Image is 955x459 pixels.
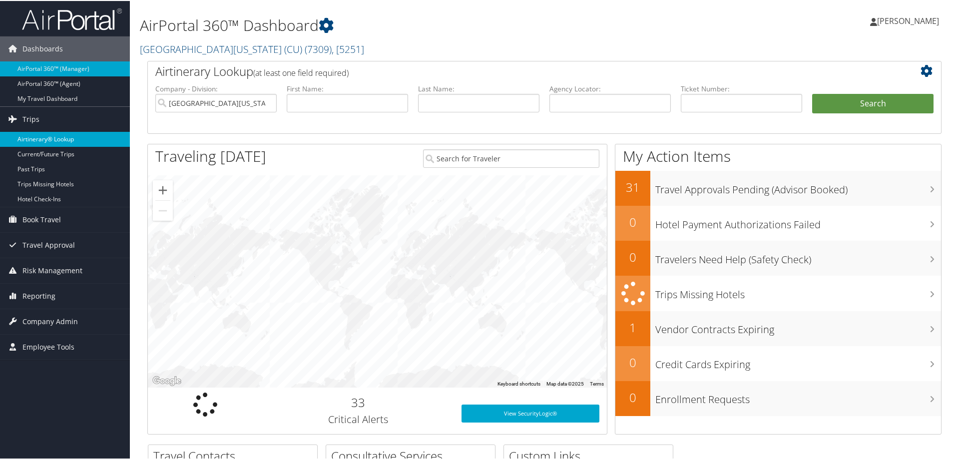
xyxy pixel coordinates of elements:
[870,5,949,35] a: [PERSON_NAME]
[22,35,63,60] span: Dashboards
[150,374,183,387] a: Open this area in Google Maps (opens a new window)
[270,412,447,426] h3: Critical Alerts
[615,388,650,405] h2: 0
[22,334,74,359] span: Employee Tools
[155,83,277,93] label: Company - Division:
[655,247,941,266] h3: Travelers Need Help (Safety Check)
[681,83,802,93] label: Ticket Number:
[155,145,266,166] h1: Traveling [DATE]
[655,387,941,406] h3: Enrollment Requests
[22,257,82,282] span: Risk Management
[153,200,173,220] button: Zoom out
[655,317,941,336] h3: Vendor Contracts Expiring
[812,93,934,113] button: Search
[22,6,122,30] img: airportal-logo.png
[615,310,941,345] a: 1Vendor Contracts Expiring
[22,106,39,131] span: Trips
[615,170,941,205] a: 31Travel Approvals Pending (Advisor Booked)
[615,205,941,240] a: 0Hotel Payment Authorizations Failed
[423,148,599,167] input: Search for Traveler
[22,232,75,257] span: Travel Approval
[615,240,941,275] a: 0Travelers Need Help (Safety Check)
[22,308,78,333] span: Company Admin
[253,66,349,77] span: (at least one field required)
[655,282,941,301] h3: Trips Missing Hotels
[615,145,941,166] h1: My Action Items
[877,14,939,25] span: [PERSON_NAME]
[655,352,941,371] h3: Credit Cards Expiring
[615,380,941,415] a: 0Enrollment Requests
[22,206,61,231] span: Book Travel
[615,213,650,230] h2: 0
[615,178,650,195] h2: 31
[615,353,650,370] h2: 0
[615,345,941,380] a: 0Credit Cards Expiring
[418,83,539,93] label: Last Name:
[140,14,679,35] h1: AirPortal 360™ Dashboard
[153,179,173,199] button: Zoom in
[590,380,604,386] a: Terms (opens in new tab)
[140,41,364,55] a: [GEOGRAPHIC_DATA][US_STATE] (CU)
[655,177,941,196] h3: Travel Approvals Pending (Advisor Booked)
[615,248,650,265] h2: 0
[155,62,868,79] h2: Airtinerary Lookup
[150,374,183,387] img: Google
[497,380,540,387] button: Keyboard shortcuts
[546,380,584,386] span: Map data ©2025
[549,83,671,93] label: Agency Locator:
[615,275,941,310] a: Trips Missing Hotels
[332,41,364,55] span: , [ 5251 ]
[287,83,408,93] label: First Name:
[462,404,599,422] a: View SecurityLogic®
[22,283,55,308] span: Reporting
[305,41,332,55] span: ( 7309 )
[270,393,447,410] h2: 33
[615,318,650,335] h2: 1
[655,212,941,231] h3: Hotel Payment Authorizations Failed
